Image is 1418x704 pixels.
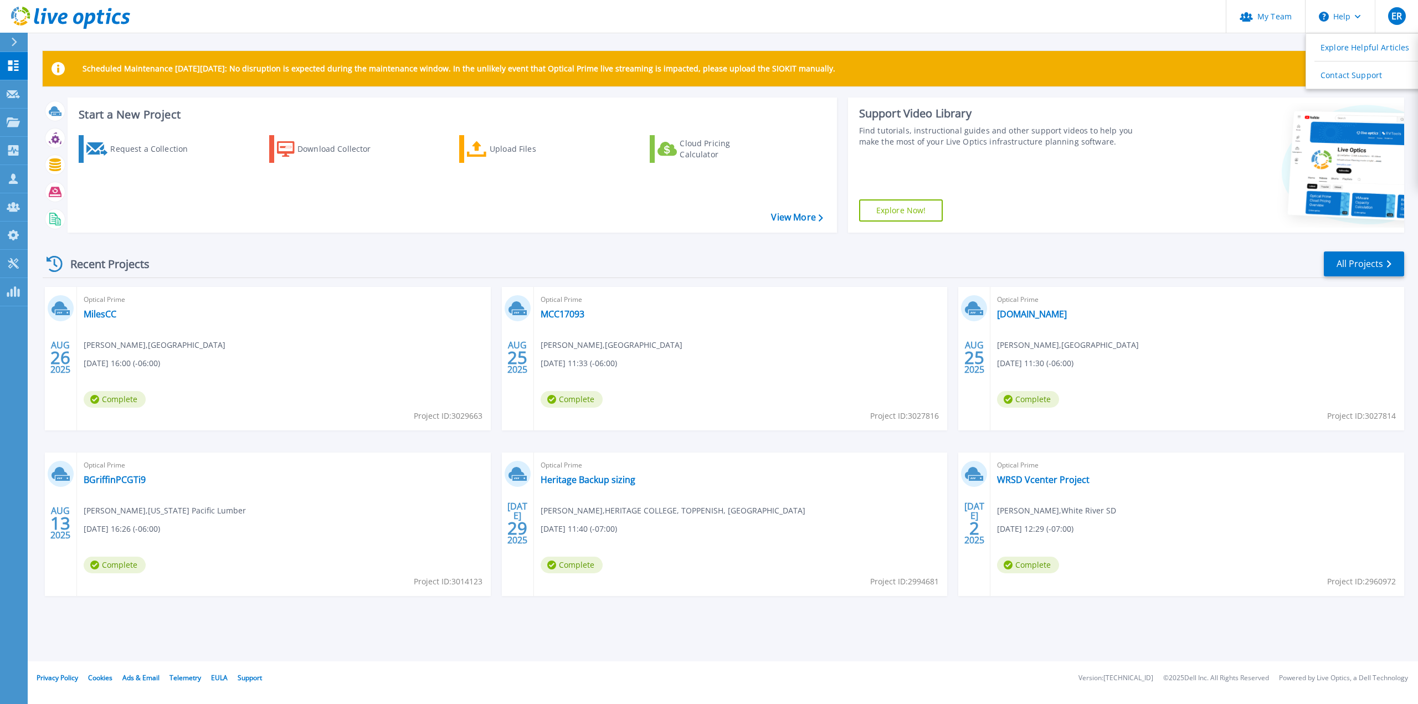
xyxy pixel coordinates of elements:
div: [DATE] 2025 [507,503,528,543]
a: Upload Files [459,135,583,163]
div: Cloud Pricing Calculator [680,138,768,160]
span: 26 [50,353,70,362]
span: [PERSON_NAME] , [GEOGRAPHIC_DATA] [541,339,682,351]
span: Optical Prime [84,459,484,471]
div: AUG 2025 [50,503,71,543]
span: Project ID: 2960972 [1327,575,1396,588]
div: Upload Files [490,138,578,160]
span: 25 [964,353,984,362]
span: Project ID: 2994681 [870,575,939,588]
div: AUG 2025 [507,337,528,378]
span: 29 [507,523,527,533]
span: Optical Prime [84,294,484,306]
span: [DATE] 16:00 (-06:00) [84,357,160,369]
span: Complete [997,557,1059,573]
span: Complete [997,391,1059,408]
span: [PERSON_NAME] , [GEOGRAPHIC_DATA] [84,339,225,351]
a: MCC17093 [541,309,584,320]
span: [DATE] 16:26 (-06:00) [84,523,160,535]
div: Find tutorials, instructional guides and other support videos to help you make the most of your L... [859,125,1147,147]
a: EULA [211,673,228,682]
a: Explore Now! [859,199,943,222]
div: [DATE] 2025 [964,503,985,543]
span: Project ID: 3027816 [870,410,939,422]
span: [PERSON_NAME] , [GEOGRAPHIC_DATA] [997,339,1139,351]
li: © 2025 Dell Inc. All Rights Reserved [1163,675,1269,682]
div: AUG 2025 [50,337,71,378]
span: 13 [50,518,70,528]
span: Optical Prime [997,459,1398,471]
span: Project ID: 3014123 [414,575,482,588]
span: Project ID: 3029663 [414,410,482,422]
div: AUG 2025 [964,337,985,378]
span: ER [1391,12,1402,20]
span: [PERSON_NAME] , White River SD [997,505,1116,517]
li: Version: [TECHNICAL_ID] [1078,675,1153,682]
div: Request a Collection [110,138,199,160]
span: [DATE] 12:29 (-07:00) [997,523,1073,535]
span: Optical Prime [541,294,941,306]
div: Recent Projects [43,250,165,278]
a: Request a Collection [79,135,202,163]
div: Download Collector [297,138,386,160]
a: Support [238,673,262,682]
a: [DOMAIN_NAME] [997,309,1067,320]
a: BGriffinPCGTi9 [84,474,146,485]
span: Complete [541,391,603,408]
a: View More [771,212,823,223]
a: MilesCC [84,309,116,320]
p: Scheduled Maintenance [DATE][DATE]: No disruption is expected during the maintenance window. In t... [83,64,835,73]
a: Telemetry [169,673,201,682]
span: [PERSON_NAME] , HERITAGE COLLEGE, TOPPENISH, [GEOGRAPHIC_DATA] [541,505,805,517]
span: Complete [84,391,146,408]
span: Optical Prime [541,459,941,471]
a: Ads & Email [122,673,160,682]
span: [PERSON_NAME] , [US_STATE] Pacific Lumber [84,505,246,517]
span: 25 [507,353,527,362]
span: Complete [541,557,603,573]
li: Powered by Live Optics, a Dell Technology [1279,675,1408,682]
span: Project ID: 3027814 [1327,410,1396,422]
span: Complete [84,557,146,573]
div: Support Video Library [859,106,1147,121]
a: Cookies [88,673,112,682]
span: [DATE] 11:33 (-06:00) [541,357,617,369]
a: All Projects [1324,251,1404,276]
span: [DATE] 11:30 (-06:00) [997,357,1073,369]
span: 2 [969,523,979,533]
span: [DATE] 11:40 (-07:00) [541,523,617,535]
a: Download Collector [269,135,393,163]
a: Heritage Backup sizing [541,474,635,485]
a: WRSD Vcenter Project [997,474,1090,485]
span: Optical Prime [997,294,1398,306]
a: Privacy Policy [37,673,78,682]
a: Cloud Pricing Calculator [650,135,773,163]
h3: Start a New Project [79,109,823,121]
